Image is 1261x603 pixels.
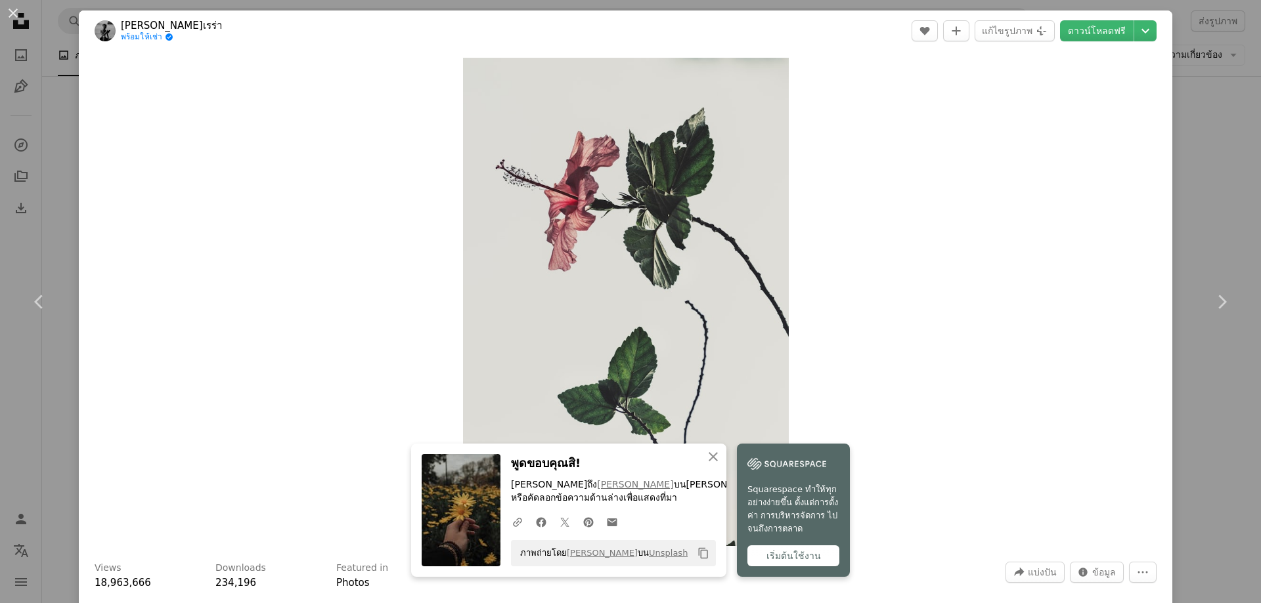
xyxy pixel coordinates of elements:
button: การกระทำเพิ่มเติม [1129,562,1157,583]
span: 234,196 [215,577,256,589]
button: แชร์ภาพนี้ [1006,562,1065,583]
img: ไปที่โปรไฟล์ของ Davi Moreira [95,20,116,41]
a: แชร์บน Twitter [553,509,577,535]
h3: Views [95,562,122,575]
font: พูดขอบคุณสิ! [511,456,581,470]
a: ดาวน์โหลดฟรี [1060,20,1134,41]
button: เพิ่มในคอลเลกชัน [943,20,969,41]
h3: Downloads [215,562,266,575]
a: [PERSON_NAME] [597,479,673,489]
font: [PERSON_NAME]เรร่า [121,20,222,31]
a: Unsplash [649,548,688,558]
button: ซูมเข้าไปที่ภาพนี้ [463,58,789,546]
font: ข้อมูล [1092,567,1116,577]
a: ต่อไป [1182,239,1261,365]
span: 18,963,666 [95,577,151,589]
font: ดาวน์โหลดฟรี [1068,26,1126,36]
font: Squarespace ทำให้ทุกอย่างง่ายขึ้น ตั้งแต่การตั้งค่า การบริหารจัดการ ไปจนถึงการตลาด [747,484,838,533]
button: แก้ไขรูปภาพ [975,20,1055,41]
button: สถิติเกี่ยวกับภาพนี้ [1070,562,1124,583]
button: ชอบ [912,20,938,41]
button: คัดลอกไปยังคลิปบอร์ด [692,542,715,564]
a: แชร์บน Facebook [529,509,553,535]
a: พร้อมให้เช่า [121,32,222,43]
font: แบ่งปัน [1028,567,1057,577]
font: บน[PERSON_NAME]ลหรือคัดลอกข้อความด้านล่างเพื่อแสดงที่มา [511,479,768,503]
font: ภาพถ่ายโดย [520,548,567,558]
a: Squarespace ทำให้ทุกอย่างง่ายขึ้น ตั้งแต่การตั้งค่า การบริหารจัดการ ไปจนถึงการตลาดเริ่มต้นใช้งาน [737,444,850,577]
a: แบ่งปันผ่านอีเมล์ [600,509,624,535]
a: Photos [336,577,370,589]
font: พร้อมให้เช่า [121,32,162,41]
a: [PERSON_NAME] [567,548,638,558]
font: แก้ไขรูปภาพ [982,26,1032,36]
img: ดอกชบาสีชมพูบนพื้นหลังสีขาว [463,58,789,546]
a: [PERSON_NAME]เรร่า [121,19,222,32]
font: เริ่มต้นใช้งาน [766,551,821,561]
img: file-1747939142011-51e5cc87e3c9 [747,454,826,474]
a: แชร์บน Pinterest [577,509,600,535]
font: [PERSON_NAME]ถึง [511,479,597,489]
h3: Featured in [336,562,388,575]
font: บน [638,548,649,558]
button: เลือกขนาดการดาวน์โหลด [1134,20,1157,41]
